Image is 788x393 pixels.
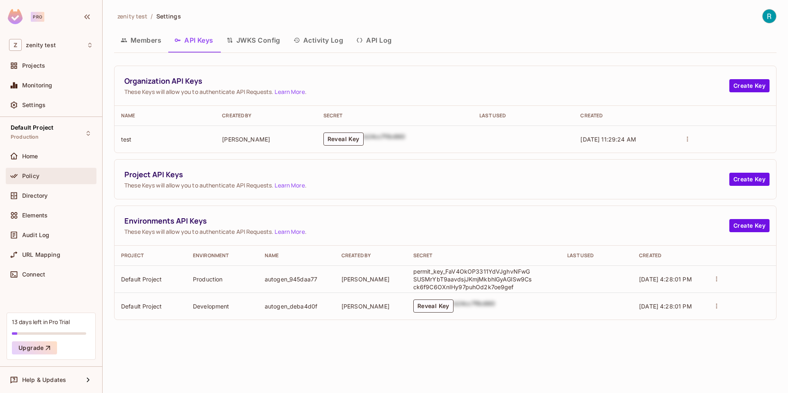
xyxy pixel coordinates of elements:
button: Upgrade [12,341,57,354]
button: Members [114,30,168,50]
span: zenity test [117,12,147,20]
span: Elements [22,212,48,219]
span: Environments API Keys [124,216,729,226]
span: Help & Updates [22,377,66,383]
span: Connect [22,271,45,278]
div: Secret [413,252,554,259]
span: [DATE] 4:28:01 PM [639,276,692,283]
p: permit_key_FaV4OkOP3311YdVJghvNFwGSUSMrYbT9aavdsjJKmjMkbhlGyAGlSw9Csck6f9C6OXnIHy97puhOd2k7oe9gef [413,267,532,291]
td: Default Project [115,292,186,320]
span: These Keys will allow you to authenticate API Requests. . [124,88,729,96]
span: Workspace: zenity test [26,42,56,48]
img: SReyMgAAAABJRU5ErkJggg== [8,9,23,24]
span: Z [9,39,22,51]
td: Development [186,292,258,320]
a: Learn More [275,228,305,235]
td: autogen_945daa77 [258,265,335,292]
span: These Keys will allow you to authenticate API Requests. . [124,228,729,235]
button: Create Key [729,219,770,232]
span: Settings [22,102,46,108]
div: Project [121,252,180,259]
td: [PERSON_NAME] [215,126,316,153]
button: API Keys [168,30,220,50]
button: Reveal Key [323,133,364,146]
button: Activity Log [287,30,350,50]
span: Project API Keys [124,169,729,180]
span: [DATE] 4:28:01 PM [639,303,692,310]
span: These Keys will allow you to authenticate API Requests. . [124,181,729,189]
td: Production [186,265,258,292]
span: Production [11,134,39,140]
td: autogen_deba4d0f [258,292,335,320]
button: actions [682,133,693,145]
button: Reveal Key [413,299,454,313]
div: Name [121,112,209,119]
img: Raz Kliger [763,9,776,23]
td: [PERSON_NAME] [335,292,407,320]
td: test [115,126,215,153]
div: Secret [323,112,467,119]
div: Last Used [479,112,567,119]
div: Created [580,112,668,119]
td: [PERSON_NAME] [335,265,407,292]
div: Name [265,252,328,259]
div: Pro [31,12,44,22]
span: Settings [156,12,181,20]
a: Learn More [275,181,305,189]
div: Created [639,252,698,259]
div: b24cc7f8c660 [454,299,495,313]
td: Default Project [115,265,186,292]
span: Monitoring [22,82,53,89]
div: Environment [193,252,252,259]
button: API Log [350,30,398,50]
span: Audit Log [22,232,49,238]
button: Create Key [729,173,770,186]
span: Directory [22,192,48,199]
span: Policy [22,173,39,179]
div: Last Used [567,252,626,259]
span: Home [22,153,38,160]
span: URL Mapping [22,251,60,258]
li: / [151,12,153,20]
button: actions [711,273,722,285]
span: Default Project [11,124,53,131]
span: Organization API Keys [124,76,729,86]
span: [DATE] 11:29:24 AM [580,136,636,143]
div: Created By [341,252,400,259]
button: JWKS Config [220,30,287,50]
button: actions [711,300,722,312]
span: Projects [22,62,45,69]
div: b24cc7f8c660 [364,133,405,146]
div: Created By [222,112,310,119]
div: 13 days left in Pro Trial [12,318,70,326]
button: Create Key [729,79,770,92]
a: Learn More [275,88,305,96]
